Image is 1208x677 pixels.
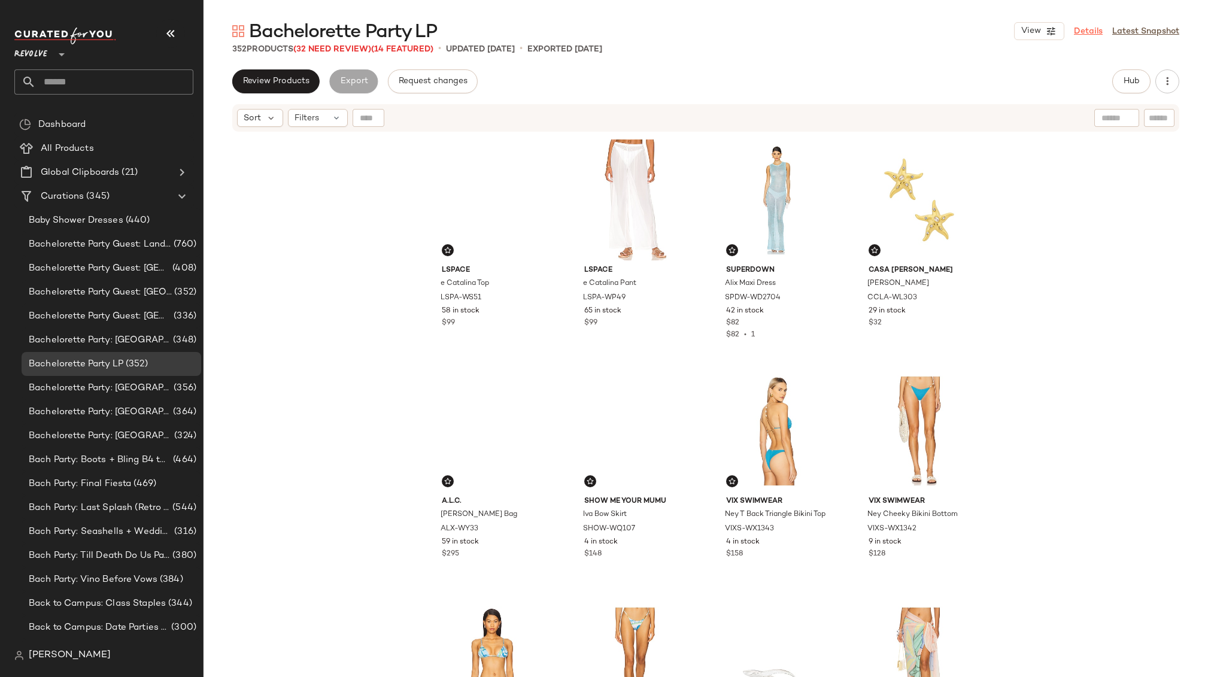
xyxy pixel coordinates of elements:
[587,478,594,485] img: svg%3e
[739,331,751,339] span: •
[170,262,196,275] span: (408)
[444,478,451,485] img: svg%3e
[29,286,172,299] span: Bachelorette Party Guest: [GEOGRAPHIC_DATA]
[583,509,627,520] span: Iva Bow Skirt
[869,265,970,276] span: Casa [PERSON_NAME]
[29,573,157,587] span: Bach Party: Vino Before Vows
[441,509,517,520] span: [PERSON_NAME] Bag
[584,265,685,276] span: LSPACE
[388,69,478,93] button: Request changes
[1074,25,1103,38] a: Details
[41,166,119,180] span: Global Clipboards
[14,651,24,660] img: svg%3e
[442,306,479,317] span: 58 in stock
[29,525,172,539] span: Bach Party: Seashells + Wedding Bells
[442,318,455,329] span: $99
[172,525,196,539] span: (316)
[725,524,774,535] span: VIXS-WX1343
[869,318,882,329] span: $32
[725,509,825,520] span: Ney T Back Triangle Bikini Top
[172,429,196,443] span: (324)
[29,501,170,515] span: Bach Party: Last Splash (Retro [GEOGRAPHIC_DATA])
[751,331,755,339] span: 1
[520,42,523,56] span: •
[232,45,247,54] span: 352
[171,453,196,467] span: (464)
[859,139,979,260] img: CCLA-WL303_V1.jpg
[157,573,183,587] span: (384)
[1112,25,1179,38] a: Latest Snapshot
[717,139,837,260] img: SPDW-WD2704_V1.jpg
[171,309,196,323] span: (336)
[725,278,776,289] span: Alix Maxi Dress
[584,318,597,329] span: $99
[41,190,84,204] span: Curations
[29,381,171,395] span: Bachelorette Party: [GEOGRAPHIC_DATA]
[584,537,618,548] span: 4 in stock
[232,69,320,93] button: Review Products
[726,496,827,507] span: Vix Swimwear
[725,293,781,303] span: SPDW-WD2704
[867,509,958,520] span: Ney Cheeky Bikini Bottom
[1112,69,1151,93] button: Hub
[172,286,196,299] span: (352)
[244,112,261,125] span: Sort
[232,25,244,37] img: svg%3e
[293,45,371,54] span: (32 Need Review)
[29,309,171,323] span: Bachelorette Party Guest: [GEOGRAPHIC_DATA]
[869,306,906,317] span: 29 in stock
[871,247,878,254] img: svg%3e
[442,549,459,560] span: $295
[131,477,156,491] span: (469)
[867,278,929,289] span: [PERSON_NAME]
[869,496,970,507] span: Vix Swimwear
[123,357,148,371] span: (352)
[726,265,827,276] span: superdown
[583,278,636,289] span: e Catalina Pant
[583,524,635,535] span: SHOW-WQ107
[869,537,902,548] span: 9 in stock
[14,28,116,44] img: cfy_white_logo.C9jOOHJF.svg
[29,238,171,251] span: Bachelorette Party Guest: Landing Page
[29,405,171,419] span: Bachelorette Party: [GEOGRAPHIC_DATA]
[232,43,433,56] div: Products
[123,214,150,227] span: (440)
[726,331,739,339] span: $82
[170,549,196,563] span: (380)
[575,139,695,260] img: LSPA-WP49_V1.jpg
[29,262,170,275] span: Bachelorette Party Guest: [GEOGRAPHIC_DATA]
[14,41,47,62] span: Revolve
[29,333,171,347] span: Bachelorette Party: [GEOGRAPHIC_DATA]
[527,43,602,56] p: Exported [DATE]
[441,293,481,303] span: LSPA-WS51
[169,621,196,635] span: (300)
[438,42,441,56] span: •
[29,214,123,227] span: Baby Shower Dresses
[584,496,685,507] span: Show Me Your Mumu
[446,43,515,56] p: updated [DATE]
[867,293,917,303] span: CCLA-WL303
[249,20,437,44] span: Bachelorette Party LP
[1123,77,1140,86] span: Hub
[726,537,760,548] span: 4 in stock
[29,549,170,563] span: Bach Party: Till Death Do Us Party
[726,306,764,317] span: 42 in stock
[729,478,736,485] img: svg%3e
[242,77,309,86] span: Review Products
[29,621,169,635] span: Back to Campus: Date Parties & Semi Formals
[584,549,602,560] span: $148
[19,119,31,130] img: svg%3e
[583,293,626,303] span: LSPA-WP49
[166,597,192,611] span: (344)
[171,381,196,395] span: (356)
[444,247,451,254] img: svg%3e
[38,118,86,132] span: Dashboard
[1021,26,1041,36] span: View
[442,496,543,507] span: A.L.C.
[29,477,131,491] span: Bach Party: Final Fiesta
[29,357,123,371] span: Bachelorette Party LP
[171,333,196,347] span: (348)
[171,405,196,419] span: (364)
[441,278,489,289] span: e Catalina Top
[170,501,196,515] span: (544)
